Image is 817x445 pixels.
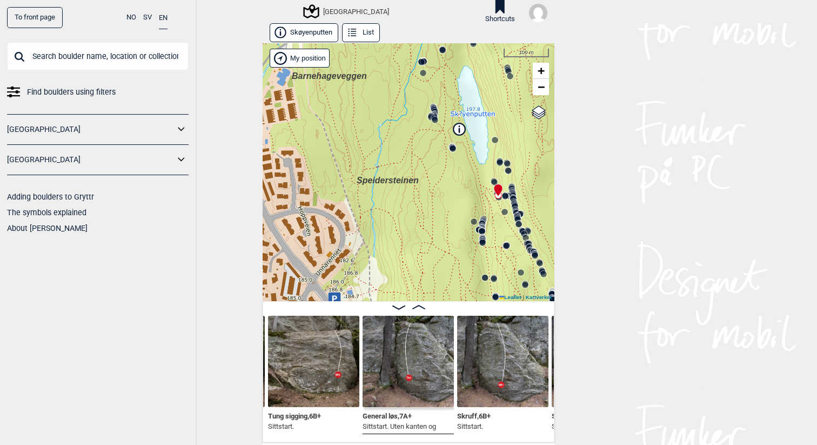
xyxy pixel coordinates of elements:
[143,7,152,28] button: SV
[526,294,552,300] a: Kartverket
[305,5,389,18] div: [GEOGRAPHIC_DATA]
[357,174,363,181] div: Speidersteinen
[457,316,548,407] img: Skruff 200417
[533,79,549,95] a: Zoom out
[292,70,298,76] div: Barnehageveggen
[363,410,412,420] span: General løs , 7A+
[538,64,545,77] span: +
[499,294,521,300] a: Leaflet
[126,7,136,28] button: NO
[523,294,524,300] span: |
[363,316,454,407] img: General los 200417
[504,49,549,57] div: 100 m
[342,23,380,42] button: List
[528,101,549,124] a: Layers
[292,71,367,81] span: Barnehageveggen
[552,421,593,432] p: Sittstart.
[7,152,175,168] a: [GEOGRAPHIC_DATA]
[7,192,94,201] a: Adding boulders to Gryttr
[552,410,593,420] span: Skråtobakk , 4
[552,316,643,407] img: Skratobakk 200417
[270,23,338,42] button: Skøyenputten
[7,42,189,70] input: Search boulder name, location or collection
[538,80,545,94] span: −
[363,421,436,432] p: Sittstart. Uten kanten og
[7,224,88,233] a: About [PERSON_NAME]
[457,410,491,420] span: Skruff , 6B+
[357,176,419,185] span: Speidersteinen
[268,316,359,407] img: Tung sigging 200421
[457,421,491,432] p: Sittstart.
[268,421,321,432] p: Sittstart.
[159,7,168,29] button: EN
[7,84,189,100] a: Find boulders using filters
[533,63,549,79] a: Zoom in
[7,7,63,28] a: To front page
[268,410,321,420] span: Tung sigging , 6B+
[7,208,86,217] a: The symbols explained
[27,84,116,100] span: Find boulders using filters
[270,49,330,68] div: Show my position
[7,122,175,137] a: [GEOGRAPHIC_DATA]
[529,4,547,22] img: User fallback1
